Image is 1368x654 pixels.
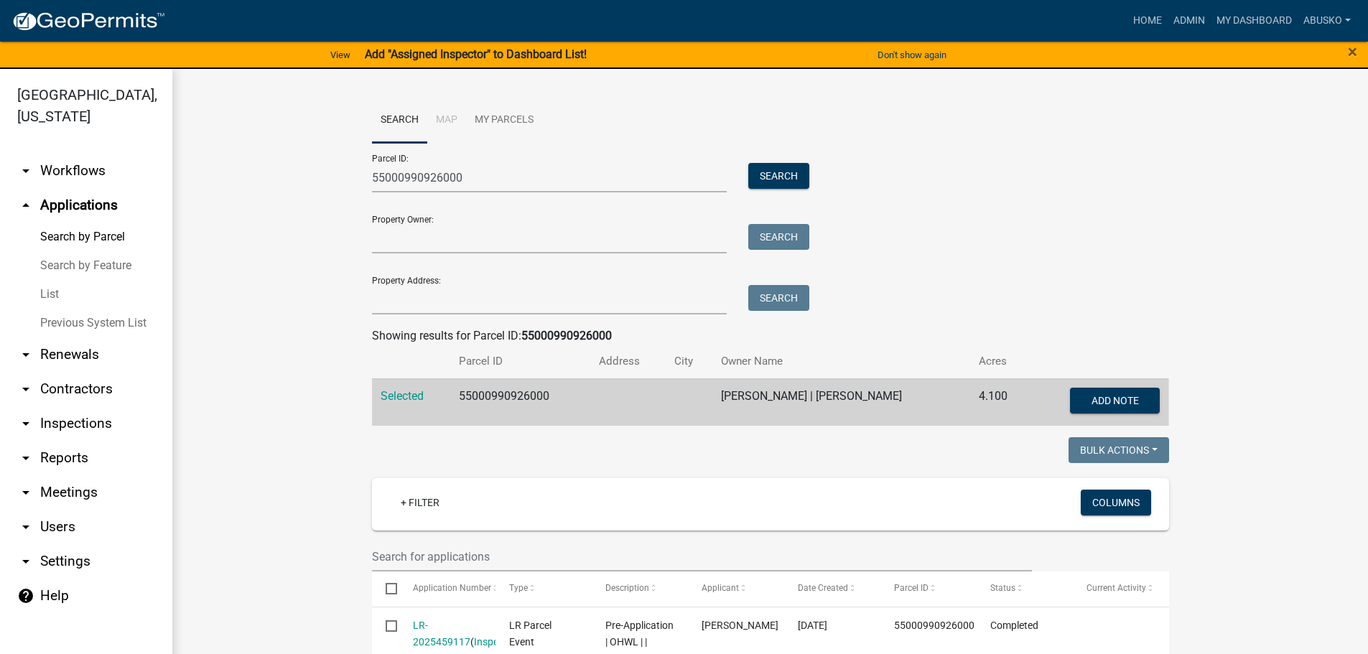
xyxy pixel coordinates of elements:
[450,378,590,426] td: 55000990926000
[748,224,809,250] button: Search
[466,98,542,144] a: My Parcels
[970,345,1030,378] th: Acres
[17,484,34,501] i: arrow_drop_down
[325,43,356,67] a: View
[1087,583,1146,593] span: Current Activity
[784,571,880,606] datatable-header-cell: Date Created
[1070,388,1160,414] button: Add Note
[590,345,666,378] th: Address
[1081,490,1151,515] button: Columns
[521,329,612,342] strong: 55000990926000
[1073,571,1169,606] datatable-header-cell: Current Activity
[17,518,34,536] i: arrow_drop_down
[990,583,1015,593] span: Status
[413,620,470,648] a: LR-2025459117
[592,571,688,606] datatable-header-cell: Description
[509,583,528,593] span: Type
[509,620,552,648] span: LR Parcel Event
[712,378,970,426] td: [PERSON_NAME] | [PERSON_NAME]
[413,617,482,650] div: ( )
[372,542,1033,571] input: Search for applications
[605,583,649,593] span: Description
[372,98,427,144] a: Search
[372,327,1169,345] div: Showing results for Parcel ID:
[381,389,424,403] a: Selected
[17,380,34,398] i: arrow_drop_down
[798,620,827,631] span: 08/04/2025
[1069,437,1169,463] button: Bulk Actions
[1127,7,1168,34] a: Home
[17,587,34,604] i: help
[413,583,491,593] span: Application Number
[1348,43,1357,60] button: Close
[17,346,34,363] i: arrow_drop_down
[748,285,809,311] button: Search
[1092,394,1139,406] span: Add Note
[474,636,526,648] a: Inspections
[688,571,784,606] datatable-header-cell: Applicant
[880,571,977,606] datatable-header-cell: Parcel ID
[872,43,952,67] button: Don't show again
[748,163,809,189] button: Search
[977,571,1073,606] datatable-header-cell: Status
[712,345,970,378] th: Owner Name
[17,449,34,467] i: arrow_drop_down
[495,571,592,606] datatable-header-cell: Type
[372,571,399,606] datatable-header-cell: Select
[990,620,1038,631] span: Completed
[970,378,1030,426] td: 4.100
[666,345,712,378] th: City
[17,197,34,214] i: arrow_drop_up
[17,553,34,570] i: arrow_drop_down
[1298,7,1357,34] a: abusko
[702,583,739,593] span: Applicant
[894,620,974,631] span: 55000990926000
[1211,7,1298,34] a: My Dashboard
[894,583,929,593] span: Parcel ID
[17,162,34,179] i: arrow_drop_down
[798,583,848,593] span: Date Created
[399,571,495,606] datatable-header-cell: Application Number
[17,415,34,432] i: arrow_drop_down
[702,620,778,631] span: Alexis Newark
[450,345,590,378] th: Parcel ID
[389,490,451,515] a: + Filter
[365,47,587,61] strong: Add "Assigned Inspector" to Dashboard List!
[1168,7,1211,34] a: Admin
[1348,42,1357,62] span: ×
